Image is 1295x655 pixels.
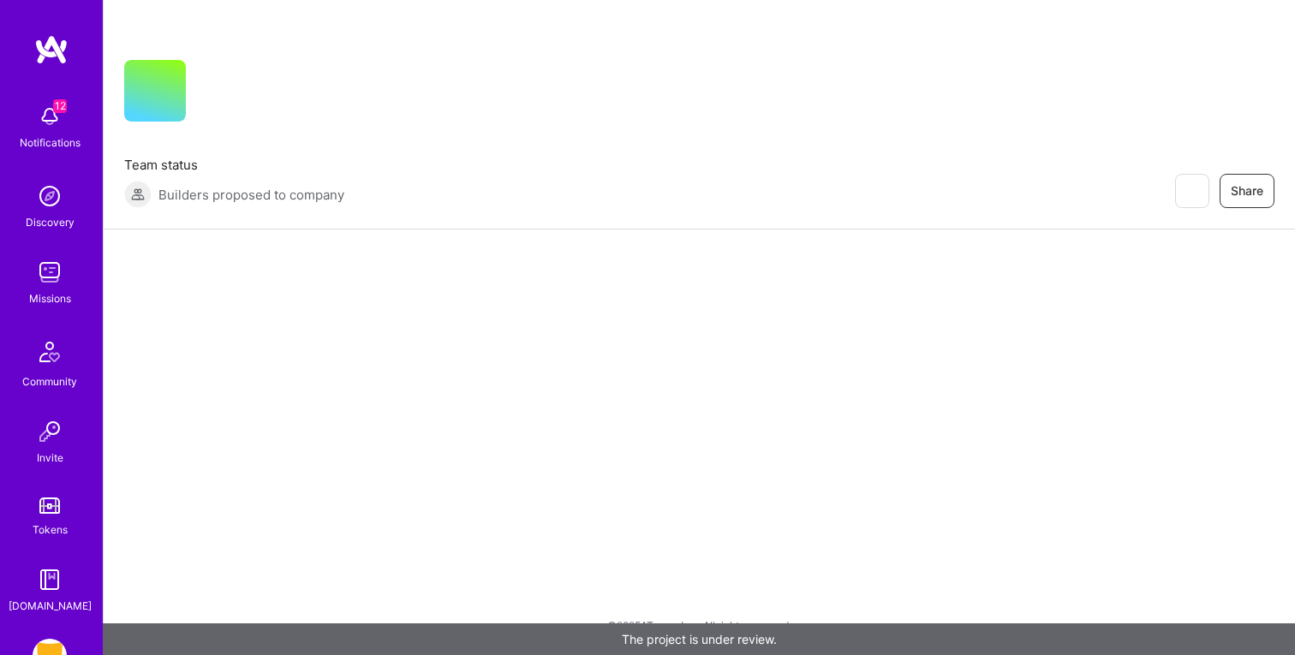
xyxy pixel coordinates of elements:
[34,34,69,65] img: logo
[53,99,67,113] span: 12
[33,414,67,449] img: Invite
[1185,184,1198,198] i: icon EyeClosed
[9,597,92,615] div: [DOMAIN_NAME]
[206,87,220,101] i: icon CompanyGray
[20,134,81,152] div: Notifications
[37,449,63,467] div: Invite
[158,186,344,204] span: Builders proposed to company
[124,181,152,208] img: Builders proposed to company
[33,255,67,289] img: teamwork
[1231,182,1263,199] span: Share
[22,372,77,390] div: Community
[33,99,67,134] img: bell
[33,179,67,213] img: discovery
[29,331,70,372] img: Community
[39,497,60,514] img: tokens
[124,156,344,174] span: Team status
[33,563,67,597] img: guide book
[26,213,75,231] div: Discovery
[29,289,71,307] div: Missions
[33,521,68,539] div: Tokens
[103,623,1295,655] div: The project is under review.
[1220,174,1274,208] button: Share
